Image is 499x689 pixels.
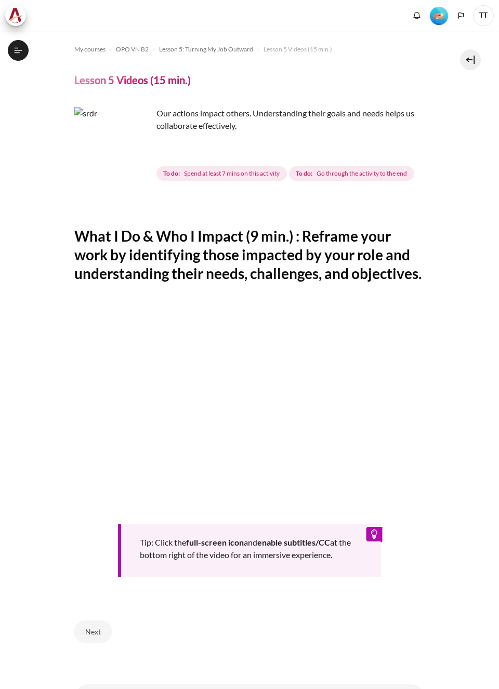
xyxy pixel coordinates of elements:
strong: To do: [296,169,312,178]
span: Spend at least 7 mins on this activity [184,169,280,178]
span: Lesson 5: Turning My Job Outward [159,45,253,54]
button: Next [74,620,112,642]
nav: Navigation bar [74,41,425,58]
img: srdr [74,107,152,185]
div: Show notification window with no new notifications [409,8,425,23]
div: Completion requirements for Lesson 5 Videos (15 min.) [156,164,416,183]
div: Tip: Click the and at the bottom right of the video for an immersive experience. [118,524,381,577]
span: Go through the activity to the end [317,169,407,178]
iframe: OP-M5-Turning My Job Outward-Media10-What I do and Who I impact [74,302,425,499]
span: TT [473,5,494,26]
a: Architeck Architeck [5,5,31,26]
h2: What I Do & Who I Impact (9 min.) : Reframe your work by identifying those impacted by your role ... [74,227,425,283]
a: OPO VN B2 [116,43,149,56]
h4: Lesson 5 Videos (15 min.) [74,73,191,87]
img: Architeck [8,8,23,23]
span: Lesson 5 Videos (15 min.) [264,45,332,54]
a: My courses [74,43,106,56]
span: OPO VN B2 [116,45,149,54]
b: enable subtitles/CC [257,537,330,547]
div: Level #2 [430,6,448,25]
a: Lesson 5 Videos (15 min.) [264,43,332,56]
span: My courses [74,45,106,54]
button: Languages [453,8,469,23]
a: User menu [473,5,494,26]
p: Our actions impact others. Understanding their goals and needs helps us collaborate effectively. [74,107,425,132]
strong: To do: [163,169,180,178]
img: Level #2 [430,7,448,25]
a: Lesson 5: Turning My Job Outward [159,43,253,56]
a: Level #2 [426,6,452,25]
b: full-screen icon [186,537,244,547]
